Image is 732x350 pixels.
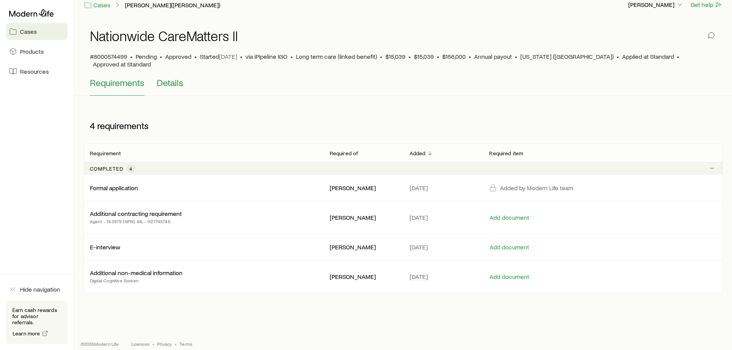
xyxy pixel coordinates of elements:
span: Applied at Standard [622,53,674,60]
span: Annual payout [474,53,512,60]
p: Formal application [90,184,138,192]
p: E-interview [90,243,120,251]
span: • [175,341,176,347]
span: Approved [165,53,191,60]
button: [PERSON_NAME] [628,0,684,10]
span: [DATE] [219,53,237,60]
span: Requirements [90,77,144,88]
span: Learn more [13,331,40,336]
button: Add document [489,244,529,251]
p: Started [200,53,237,60]
span: 4 [90,120,95,131]
span: Hide navigation [20,285,60,293]
a: Cases [6,23,68,40]
span: $15,039 [385,53,405,60]
span: • [194,53,197,60]
span: • [380,53,382,60]
span: • [153,341,154,347]
span: [DATE] [410,184,428,192]
span: • [130,53,133,60]
span: • [240,53,242,60]
span: via iPipeline IGO [246,53,287,60]
span: • [290,53,293,60]
span: 4 [129,166,132,172]
span: Details [157,77,183,88]
a: Terms [179,341,193,347]
p: Pending [136,53,157,60]
p: Requirement [90,150,121,156]
div: Application details tabs [90,77,717,96]
span: Approved at Standard [93,60,151,68]
span: • [617,53,619,60]
span: Products [20,48,44,55]
span: $15,039 [414,53,434,60]
a: Licenses [131,341,149,347]
span: $156,000 [442,53,466,60]
button: Hide navigation [6,281,68,298]
span: • [437,53,439,60]
button: Get help [690,0,723,9]
span: Long term care (linked benefit) [296,53,377,60]
p: Additional non-medical information [90,269,183,277]
p: [PERSON_NAME] [330,214,397,221]
p: © 2025 Modern Life [81,341,119,347]
p: Added by Modern Life team [500,184,573,192]
span: • [515,53,517,60]
span: Resources [20,68,49,75]
p: [PERSON_NAME] [330,243,397,251]
span: [DATE] [410,273,428,280]
h1: Nationwide CareMatters II [90,28,238,43]
span: [DATE] [410,243,428,251]
p: Earn cash rewards for advisor referrals. [12,307,61,325]
span: • [160,53,162,60]
span: • [469,53,471,60]
span: [US_STATE] ([GEOGRAPHIC_DATA]) [520,53,614,60]
p: [PERSON_NAME] [330,184,397,192]
a: Privacy [157,341,172,347]
span: • [677,53,679,60]
a: Products [6,43,68,60]
p: Required of [330,150,359,156]
span: #8000574499 [90,53,127,60]
a: Resources [6,63,68,80]
span: • [408,53,411,60]
button: Add document [489,214,529,221]
span: [DATE] [410,214,428,221]
a: [PERSON_NAME]([PERSON_NAME]) [124,2,221,9]
a: Cases [84,1,111,10]
p: Added [410,150,426,156]
p: [PERSON_NAME] [330,273,397,280]
p: Additional contracting requirement [90,210,182,217]
p: Completed [90,166,123,172]
p: Digital Cognitive Screen [90,277,183,284]
span: requirements [97,120,149,131]
p: Agent - 743979 (NPN); ML - H27745745 [90,217,182,225]
span: Cases [20,28,37,35]
p: Required item [489,150,523,156]
button: Add document [489,273,529,280]
div: Earn cash rewards for advisor referrals.Learn more [6,301,68,344]
p: [PERSON_NAME] [628,1,684,8]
